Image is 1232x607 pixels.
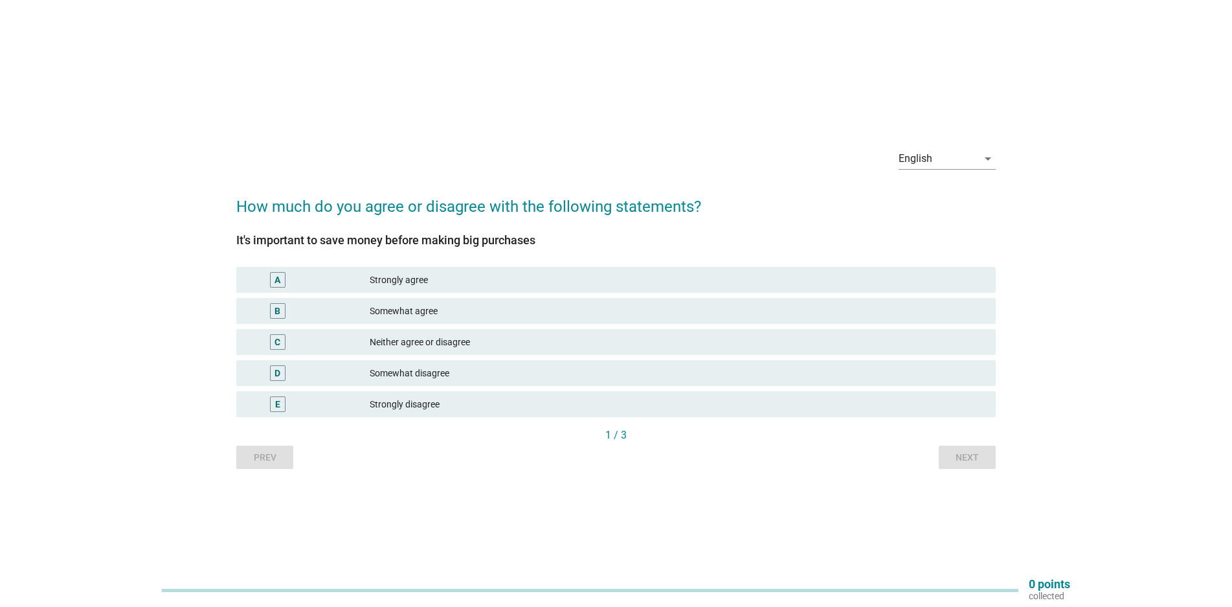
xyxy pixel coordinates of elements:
p: 0 points [1029,578,1070,590]
div: A [274,273,280,287]
div: Neither agree or disagree [370,334,985,350]
i: arrow_drop_down [980,151,996,166]
div: It's important to save money before making big purchases [236,231,996,249]
div: D [274,367,280,380]
div: Strongly agree [370,272,985,288]
div: 1 / 3 [236,428,996,443]
h2: How much do you agree or disagree with the following statements? [236,182,996,218]
div: Somewhat agree [370,303,985,319]
div: Strongly disagree [370,396,985,412]
div: B [274,304,280,318]
div: Somewhat disagree [370,365,985,381]
p: collected [1029,590,1070,602]
div: English [899,153,932,165]
div: C [274,336,280,349]
div: E [275,398,280,411]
